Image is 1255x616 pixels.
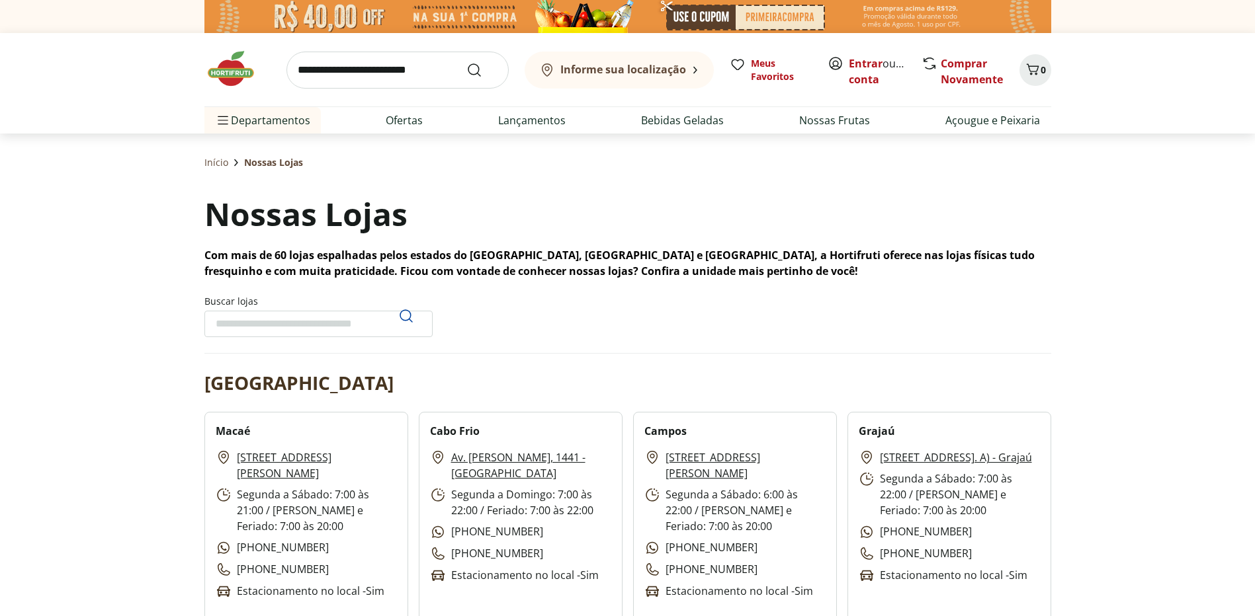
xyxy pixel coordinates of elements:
[644,583,813,599] p: Estacionamento no local - Sim
[204,49,271,89] img: Hortifruti
[204,311,433,337] input: Buscar lojasPesquisar
[880,449,1032,465] a: [STREET_ADDRESS]. A) - Grajaú
[244,156,303,169] span: Nossas Lojas
[430,545,543,562] p: [PHONE_NUMBER]
[644,423,687,439] h2: Campos
[215,104,231,136] button: Menu
[216,561,329,578] p: [PHONE_NUMBER]
[466,62,498,78] button: Submit Search
[204,247,1051,279] p: Com mais de 60 lojas espalhadas pelos estados do [GEOGRAPHIC_DATA], [GEOGRAPHIC_DATA] e [GEOGRAPH...
[945,112,1040,128] a: Açougue e Peixaria
[644,561,757,578] p: [PHONE_NUMBER]
[644,486,826,534] p: Segunda a Sábado: 6:00 às 22:00 / [PERSON_NAME] e Feriado: 7:00 às 20:00
[859,545,972,562] p: [PHONE_NUMBER]
[430,423,480,439] h2: Cabo Frio
[859,423,895,439] h2: Grajaú
[1041,63,1046,76] span: 0
[859,523,972,540] p: [PHONE_NUMBER]
[204,192,408,237] h1: Nossas Lojas
[216,583,384,599] p: Estacionamento no local - Sim
[215,104,310,136] span: Departamentos
[216,539,329,556] p: [PHONE_NUMBER]
[286,52,509,89] input: search
[849,56,908,87] span: ou
[216,423,250,439] h2: Macaé
[390,300,422,332] button: Pesquisar
[666,449,826,481] a: [STREET_ADDRESS][PERSON_NAME]
[525,52,714,89] button: Informe sua localização
[849,56,922,87] a: Criar conta
[216,486,397,534] p: Segunda a Sábado: 7:00 às 21:00 / [PERSON_NAME] e Feriado: 7:00 às 20:00
[644,539,757,556] p: [PHONE_NUMBER]
[730,57,812,83] a: Meus Favoritos
[751,57,812,83] span: Meus Favoritos
[560,62,686,77] b: Informe sua localização
[859,471,1040,518] p: Segunda a Sábado: 7:00 às 22:00 / [PERSON_NAME] e Feriado: 7:00 às 20:00
[386,112,423,128] a: Ofertas
[849,56,883,71] a: Entrar
[641,112,724,128] a: Bebidas Geladas
[451,449,611,481] a: Av. [PERSON_NAME], 1441 - [GEOGRAPHIC_DATA]
[430,567,599,584] p: Estacionamento no local - Sim
[204,156,228,169] a: Início
[204,295,433,337] label: Buscar lojas
[859,567,1027,584] p: Estacionamento no local - Sim
[430,486,611,518] p: Segunda a Domingo: 7:00 às 22:00 / Feriado: 7:00 às 22:00
[430,523,543,540] p: [PHONE_NUMBER]
[237,449,397,481] a: [STREET_ADDRESS][PERSON_NAME]
[941,56,1003,87] a: Comprar Novamente
[1019,54,1051,86] button: Carrinho
[498,112,566,128] a: Lançamentos
[799,112,870,128] a: Nossas Frutas
[204,369,394,396] h2: [GEOGRAPHIC_DATA]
